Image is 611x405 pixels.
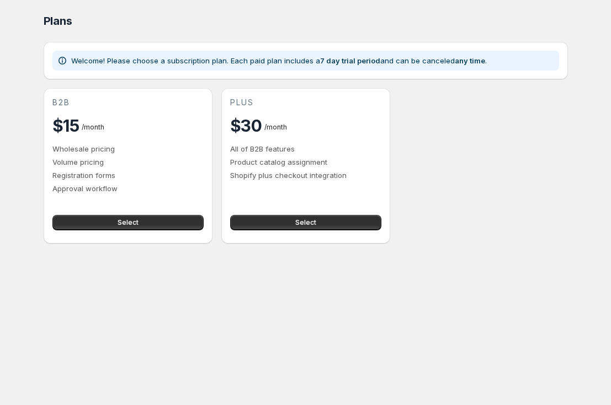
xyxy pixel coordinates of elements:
[455,56,485,65] b: any time
[52,156,204,168] p: Volume pricing
[118,218,139,227] span: Select
[320,56,380,65] b: 7 day trial period
[230,115,262,137] h2: $30
[230,170,381,181] p: Shopify plus checkout integration
[82,123,104,131] span: / month
[230,97,254,108] span: plus
[52,97,70,108] span: b2b
[52,215,204,230] button: Select
[52,143,204,154] p: Wholesale pricing
[52,115,79,137] h2: $15
[230,156,381,168] p: Product catalog assignment
[44,14,72,28] span: Plans
[264,123,287,131] span: / month
[71,55,487,66] p: Welcome! Please choose a subscription plan. Each paid plan includes a and can be canceled .
[52,170,204,181] p: Registration forms
[230,143,381,154] p: All of B2B features
[230,215,381,230] button: Select
[295,218,316,227] span: Select
[52,183,204,194] p: Approval workflow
